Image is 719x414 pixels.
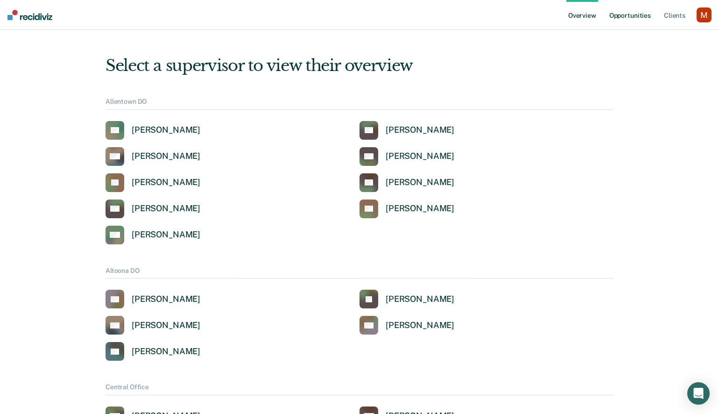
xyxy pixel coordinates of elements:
[106,226,200,244] a: [PERSON_NAME]
[106,290,200,308] a: [PERSON_NAME]
[359,147,454,166] a: [PERSON_NAME]
[386,320,454,331] div: [PERSON_NAME]
[132,320,200,331] div: [PERSON_NAME]
[132,229,200,240] div: [PERSON_NAME]
[106,267,613,279] div: Altoona DO
[7,10,52,20] img: Recidiviz
[359,290,454,308] a: [PERSON_NAME]
[687,382,710,405] div: Open Intercom Messenger
[106,147,200,166] a: [PERSON_NAME]
[106,121,200,140] a: [PERSON_NAME]
[359,121,454,140] a: [PERSON_NAME]
[132,346,200,357] div: [PERSON_NAME]
[386,294,454,305] div: [PERSON_NAME]
[132,294,200,305] div: [PERSON_NAME]
[132,151,200,162] div: [PERSON_NAME]
[386,125,454,136] div: [PERSON_NAME]
[359,316,454,335] a: [PERSON_NAME]
[106,200,200,218] a: [PERSON_NAME]
[386,203,454,214] div: [PERSON_NAME]
[359,200,454,218] a: [PERSON_NAME]
[359,173,454,192] a: [PERSON_NAME]
[106,98,613,110] div: Allentown DO
[106,383,613,395] div: Central Office
[386,151,454,162] div: [PERSON_NAME]
[132,177,200,188] div: [PERSON_NAME]
[106,56,613,75] div: Select a supervisor to view their overview
[386,177,454,188] div: [PERSON_NAME]
[132,203,200,214] div: [PERSON_NAME]
[106,173,200,192] a: [PERSON_NAME]
[106,342,200,361] a: [PERSON_NAME]
[132,125,200,136] div: [PERSON_NAME]
[106,316,200,335] a: [PERSON_NAME]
